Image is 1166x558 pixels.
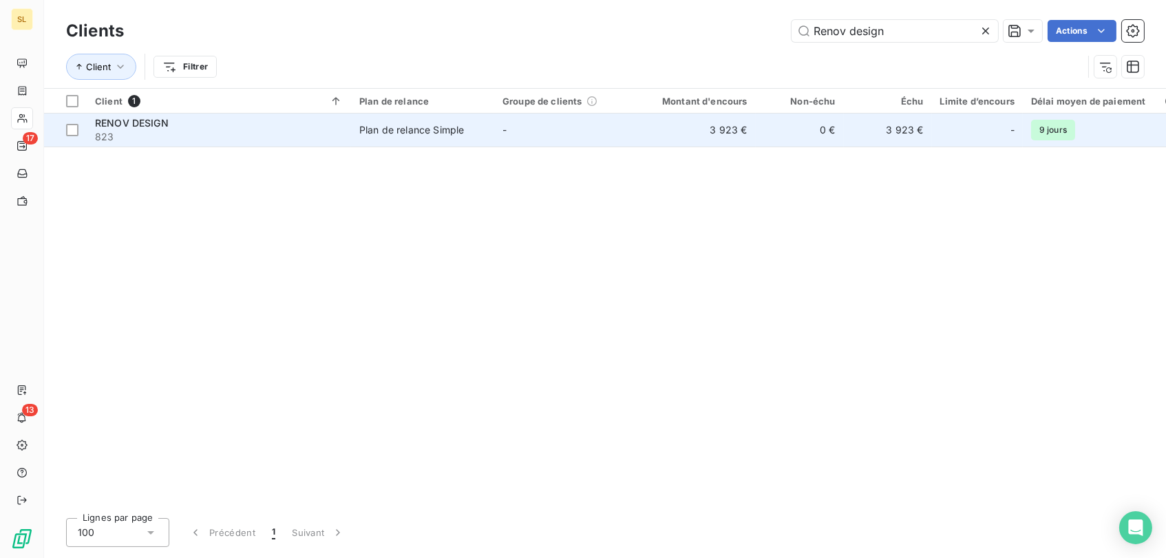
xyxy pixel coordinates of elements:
div: Limite d’encours [940,96,1015,107]
input: Rechercher [792,20,998,42]
div: SL [11,8,33,30]
button: Filtrer [153,56,217,78]
span: 17 [23,132,38,144]
span: 9 jours [1031,120,1075,140]
td: 0 € [756,114,844,147]
div: Open Intercom Messenger [1119,511,1152,544]
button: Actions [1048,20,1116,42]
span: 823 [95,130,343,144]
button: 1 [264,518,284,547]
span: 1 [272,526,275,539]
td: 3 923 € [637,114,756,147]
span: 100 [78,526,94,539]
span: RENOV DESIGN [95,117,169,129]
button: Client [66,54,136,80]
img: Logo LeanPay [11,528,33,550]
span: 1 [128,95,140,107]
span: Groupe de clients [502,96,582,107]
span: Client [95,96,123,107]
button: Suivant [284,518,353,547]
span: - [1010,123,1015,137]
span: 13 [22,404,38,416]
div: Plan de relance [359,96,486,107]
button: Précédent [180,518,264,547]
span: - [502,124,507,136]
span: Client [86,61,111,72]
div: Montant d'encours [646,96,748,107]
h3: Clients [66,19,124,43]
div: Non-échu [764,96,836,107]
div: Plan de relance Simple [359,123,464,137]
td: 3 923 € [844,114,932,147]
div: Échu [852,96,924,107]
